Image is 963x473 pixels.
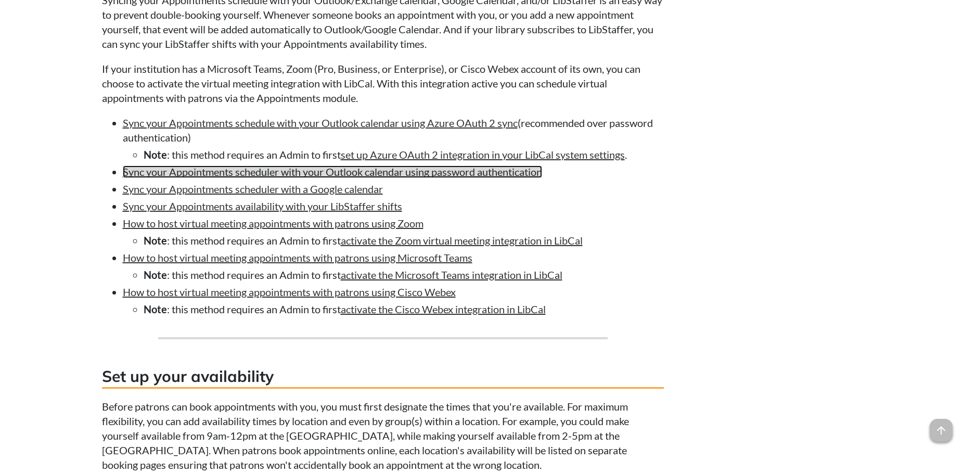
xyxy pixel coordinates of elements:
[123,183,383,195] a: Sync your Appointments scheduler with a Google calendar
[144,302,664,316] li: : this method requires an Admin to first
[123,117,518,129] a: Sync your Appointments schedule with your Outlook calendar using Azure OAuth 2 sync
[144,147,664,162] li: : this method requires an Admin to first .
[930,420,953,432] a: arrow_upward
[123,217,423,229] a: How to host virtual meeting appointments with patrons using Zoom
[144,234,167,247] strong: Note
[930,419,953,442] span: arrow_upward
[144,269,167,281] strong: Note
[123,165,542,178] a: Sync your Appointments scheduler with your Outlook calendar using password authentication
[144,233,664,248] li: : this method requires an Admin to first
[123,200,402,212] a: Sync your Appointments availability with your LibStaffer shifts
[341,303,546,315] a: activate the Cisco Webex integration in LibCal
[341,269,562,281] a: activate the Microsoft Teams integration in LibCal
[123,286,456,298] a: How to host virtual meeting appointments with patrons using Cisco Webex
[102,399,664,472] p: Before patrons can book appointments with you, you must first designate the times that you're ava...
[341,148,625,161] a: set up Azure OAuth 2 integration in your LibCal system settings
[102,61,664,105] p: If your institution has a Microsoft Teams, Zoom (Pro, Business, or Enterprise), or Cisco Webex ac...
[144,267,664,282] li: : this method requires an Admin to first
[144,148,167,161] strong: Note
[123,251,472,264] a: How to host virtual meeting appointments with patrons using Microsoft Teams
[144,303,167,315] strong: Note
[341,234,583,247] a: activate the Zoom virtual meeting integration in LibCal
[102,365,664,389] h3: Set up your availability
[123,116,664,162] li: (recommended over password authentication)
